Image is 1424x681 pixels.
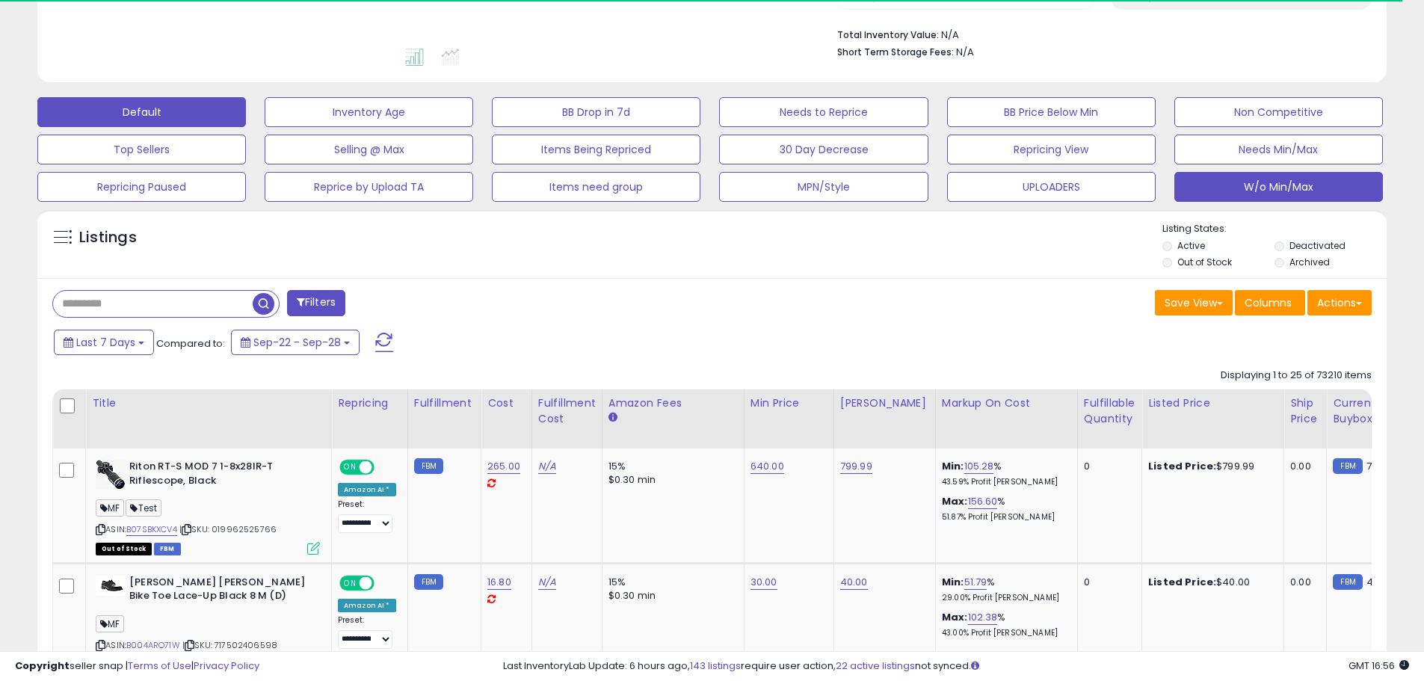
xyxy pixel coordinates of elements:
a: 640.00 [750,459,784,474]
div: % [942,611,1066,638]
span: 799.99 [1366,459,1399,473]
span: Test [126,499,161,517]
div: Last InventoryLab Update: 6 hours ago, require user action, not synced. [503,659,1409,674]
button: BB Price Below Min [947,97,1156,127]
span: OFF [372,461,396,474]
div: Fulfillment Cost [538,395,596,427]
p: 43.59% Profit [PERSON_NAME] [942,477,1066,487]
div: 0 [1084,576,1130,589]
div: $40.00 [1148,576,1272,589]
button: Sep-22 - Sep-28 [231,330,360,355]
span: 2025-10-6 16:56 GMT [1349,659,1409,673]
b: Riton RT-S MOD 7 1-8x28IR-T Riflescope, Black [129,460,311,491]
button: Items need group [492,172,700,202]
p: Listing States: [1162,222,1387,236]
button: Columns [1235,290,1305,315]
button: 30 Day Decrease [719,135,928,164]
button: Needs Min/Max [1174,135,1383,164]
p: 51.87% Profit [PERSON_NAME] [942,512,1066,523]
div: Min Price [750,395,827,411]
span: Sep-22 - Sep-28 [253,335,341,350]
a: 105.28 [964,459,994,474]
a: 102.38 [968,610,998,625]
div: Cost [487,395,525,411]
a: 265.00 [487,459,520,474]
button: Repricing Paused [37,172,246,202]
div: Ship Price [1290,395,1320,427]
span: Last 7 Days [76,335,135,350]
div: Preset: [338,499,396,533]
button: Needs to Reprice [719,97,928,127]
button: Non Competitive [1174,97,1383,127]
span: MF [96,499,124,517]
a: 30.00 [750,575,777,590]
th: The percentage added to the cost of goods (COGS) that forms the calculator for Min & Max prices. [935,389,1077,449]
div: [PERSON_NAME] [840,395,929,411]
a: 16.80 [487,575,511,590]
button: Last 7 Days [54,330,154,355]
a: Terms of Use [128,659,191,673]
a: N/A [538,575,556,590]
span: Columns [1245,295,1292,310]
div: % [942,460,1066,487]
div: 15% [608,576,733,589]
button: Actions [1307,290,1372,315]
a: Privacy Policy [194,659,259,673]
button: W/o Min/Max [1174,172,1383,202]
div: Repricing [338,395,401,411]
div: 15% [608,460,733,473]
div: Listed Price [1148,395,1277,411]
button: Reprice by Upload TA [265,172,473,202]
div: $0.30 min [608,473,733,487]
span: ON [341,576,360,589]
b: Max: [942,610,968,624]
small: FBM [414,574,443,590]
b: Min: [942,575,964,589]
button: Filters [287,290,345,316]
b: [PERSON_NAME] [PERSON_NAME] Bike Toe Lace-Up Black 8 M (D) [129,576,311,607]
div: seller snap | | [15,659,259,674]
div: 0 [1084,460,1130,473]
div: % [942,495,1066,523]
div: 0.00 [1290,460,1315,473]
a: 22 active listings [836,659,915,673]
div: Markup on Cost [942,395,1071,411]
label: Active [1177,239,1205,252]
small: Amazon Fees. [608,411,617,425]
div: Amazon AI * [338,483,396,496]
b: Max: [942,494,968,508]
p: 43.00% Profit [PERSON_NAME] [942,628,1066,638]
a: 40.00 [840,575,868,590]
span: 40 [1366,575,1379,589]
small: FBM [1333,574,1362,590]
span: OFF [372,576,396,589]
small: FBM [414,458,443,474]
div: Displaying 1 to 25 of 73210 items [1221,369,1372,383]
button: UPLOADERS [947,172,1156,202]
button: Selling @ Max [265,135,473,164]
div: Preset: [338,615,396,649]
a: 799.99 [840,459,872,474]
div: $0.30 min [608,589,733,603]
div: % [942,576,1066,603]
span: All listings that are currently out of stock and unavailable for purchase on Amazon [96,543,152,555]
b: Listed Price: [1148,459,1216,473]
strong: Copyright [15,659,70,673]
a: B07SBKXCV4 [126,523,177,536]
span: MF [96,615,124,632]
a: N/A [538,459,556,474]
a: 156.60 [968,494,998,509]
p: 29.00% Profit [PERSON_NAME] [942,593,1066,603]
span: ON [341,461,360,474]
img: 418hPfOYIiL._SL40_.jpg [96,460,126,490]
button: Save View [1155,290,1233,315]
button: Repricing View [947,135,1156,164]
a: 51.79 [964,575,987,590]
label: Out of Stock [1177,256,1232,268]
span: | SKU: 019962525766 [179,523,277,535]
div: Title [92,395,325,411]
b: Min: [942,459,964,473]
button: Items Being Repriced [492,135,700,164]
button: Default [37,97,246,127]
div: 0.00 [1290,576,1315,589]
